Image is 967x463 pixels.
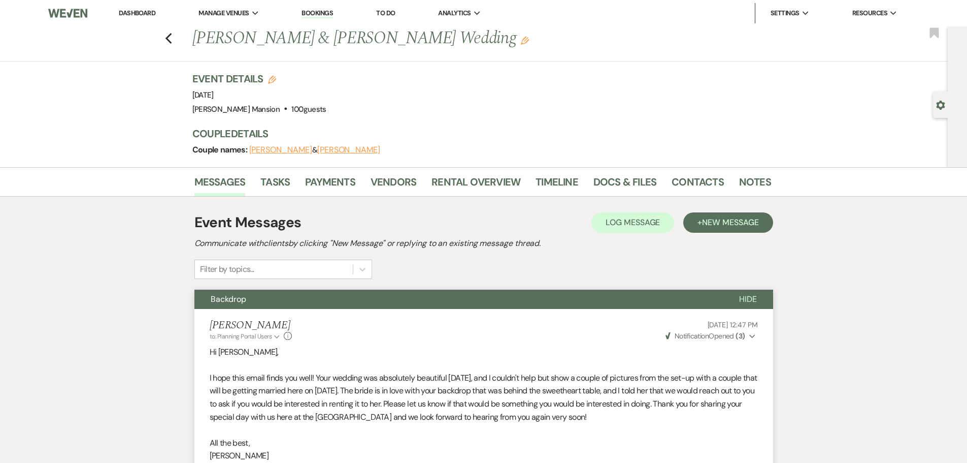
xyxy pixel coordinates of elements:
[211,294,246,304] span: Backdrop
[192,144,249,155] span: Couple names:
[708,320,758,329] span: [DATE] 12:47 PM
[736,331,745,341] strong: ( 3 )
[210,319,292,332] h5: [PERSON_NAME]
[536,174,578,196] a: Timeline
[210,332,282,341] button: to: Planning Portal Users
[198,8,249,18] span: Manage Venues
[665,331,745,341] span: Opened
[683,212,773,233] button: +New Message
[591,212,674,233] button: Log Message
[936,100,945,109] button: Open lead details
[210,449,758,462] p: [PERSON_NAME]
[192,90,214,100] span: [DATE]
[702,217,758,228] span: New Message
[593,174,656,196] a: Docs & Files
[192,127,761,141] h3: Couple Details
[438,8,471,18] span: Analytics
[249,146,312,154] button: [PERSON_NAME]
[672,174,724,196] a: Contacts
[194,237,773,250] h2: Communicate with clients by clicking "New Message" or replying to an existing message thread.
[675,331,709,341] span: Notification
[371,174,416,196] a: Vendors
[739,174,771,196] a: Notes
[192,72,326,86] h3: Event Details
[249,145,380,155] span: &
[521,36,529,45] button: Edit
[210,346,758,359] p: Hi [PERSON_NAME],
[664,331,758,342] button: NotificationOpened (3)
[739,294,757,304] span: Hide
[192,26,647,51] h1: [PERSON_NAME] & [PERSON_NAME] Wedding
[852,8,887,18] span: Resources
[305,174,355,196] a: Payments
[119,9,155,17] a: Dashboard
[317,146,380,154] button: [PERSON_NAME]
[302,9,333,18] a: Bookings
[194,174,246,196] a: Messages
[210,437,758,450] p: All the best,
[723,290,773,309] button: Hide
[200,263,254,275] div: Filter by topics...
[771,8,799,18] span: Settings
[210,332,272,341] span: to: Planning Portal Users
[210,372,758,423] p: I hope this email finds you well! Your wedding was absolutely beautiful [DATE], and I couldn't he...
[431,174,520,196] a: Rental Overview
[606,217,660,228] span: Log Message
[194,212,302,233] h1: Event Messages
[194,290,723,309] button: Backdrop
[48,3,87,24] img: Weven Logo
[192,104,280,114] span: [PERSON_NAME] Mansion
[291,104,326,114] span: 100 guests
[260,174,290,196] a: Tasks
[376,9,395,17] a: To Do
